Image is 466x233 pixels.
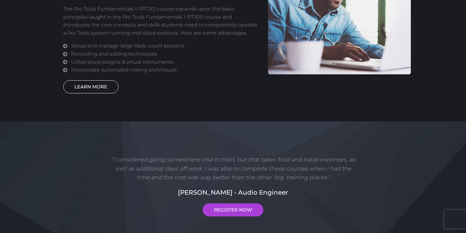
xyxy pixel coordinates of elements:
[109,155,358,182] p: "I considered going somewhere else to train, but that takes food and travel expenses, as well as ...
[203,203,263,216] a: REGISTER NOW
[71,42,259,50] li: Setup and manage large track-count sessions
[63,80,118,93] a: LEARN MORE
[63,5,259,37] p: The Pro Tools Fundamentals II (PT110) course expands upon the basic principles taught in the Pro ...
[71,66,259,74] li: Incorporate automated mixing techniques
[71,58,259,66] li: Utilize stock plugins & virtual instruments
[71,50,259,58] li: Recording and editing techniques
[55,188,411,197] h5: [PERSON_NAME] - Audio Engineer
